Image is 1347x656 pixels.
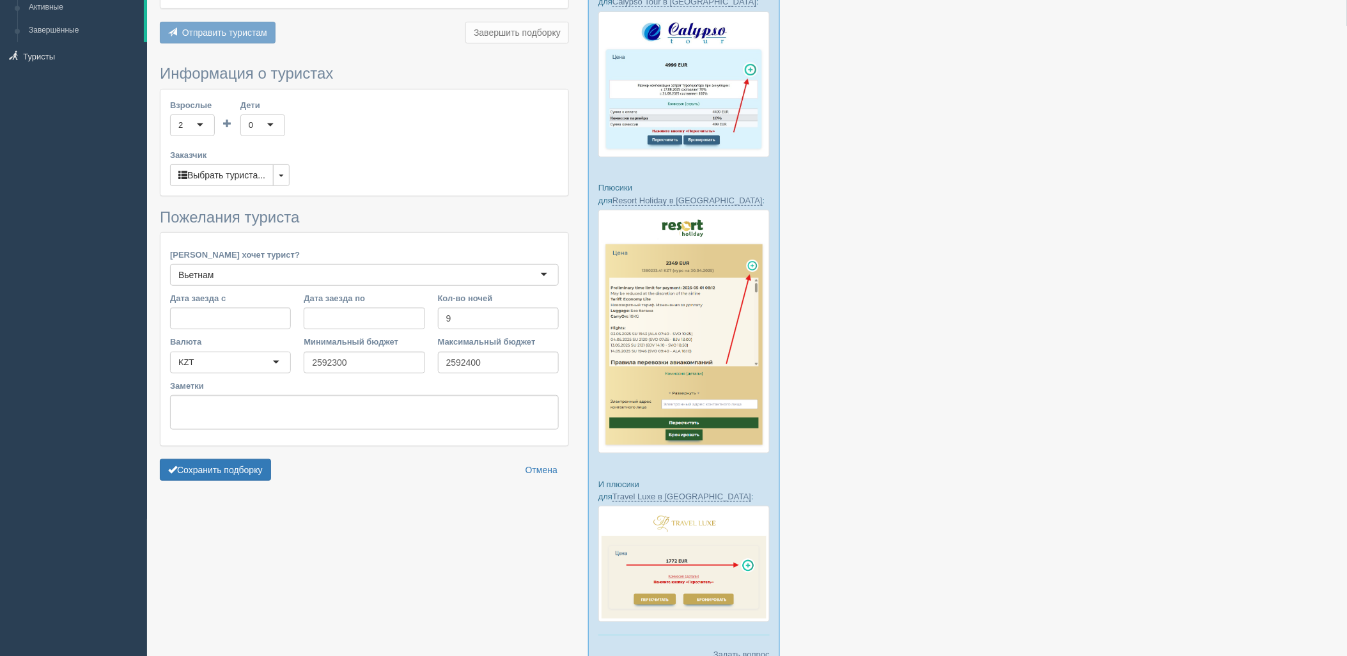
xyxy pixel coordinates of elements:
label: Взрослые [170,99,215,111]
h3: Информация о туристах [160,65,569,82]
label: [PERSON_NAME] хочет турист? [170,249,559,261]
span: Отправить туристам [182,27,267,38]
p: Плюсики для : [598,182,770,206]
img: resort-holiday-%D0%BF%D1%96%D0%B4%D0%B1%D1%96%D1%80%D0%BA%D0%B0-%D1%81%D1%80%D0%BC-%D0%B4%D0%BB%D... [598,210,770,454]
a: Travel Luxe в [GEOGRAPHIC_DATA] [612,492,751,502]
label: Дети [240,99,285,111]
label: Минимальный бюджет [304,336,424,348]
button: Отправить туристам [160,22,276,43]
input: 7-10 или 7,10,14 [438,308,559,329]
span: Пожелания туриста [160,208,299,226]
div: KZT [178,356,194,369]
div: Вьетнам [178,269,214,281]
label: Дата заезда с [170,292,291,304]
button: Выбрать туриста... [170,164,274,186]
a: Отмена [517,459,566,481]
img: calypso-tour-proposal-crm-for-travel-agency.jpg [598,12,770,158]
a: Resort Holiday в [GEOGRAPHIC_DATA] [612,196,763,206]
label: Заметки [170,380,559,392]
div: 0 [249,119,253,132]
p: И плюсики для : [598,478,770,503]
button: Завершить подборку [465,22,569,43]
label: Максимальный бюджет [438,336,559,348]
label: Заказчик [170,149,559,161]
a: Завершённые [23,19,144,42]
label: Валюта [170,336,291,348]
label: Дата заезда по [304,292,424,304]
img: travel-luxe-%D0%BF%D0%BE%D0%B4%D0%B1%D0%BE%D1%80%D0%BA%D0%B0-%D1%81%D1%80%D0%BC-%D0%B4%D0%BB%D1%8... [598,506,770,622]
button: Сохранить подборку [160,459,271,481]
label: Кол-во ночей [438,292,559,304]
div: 2 [178,119,183,132]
